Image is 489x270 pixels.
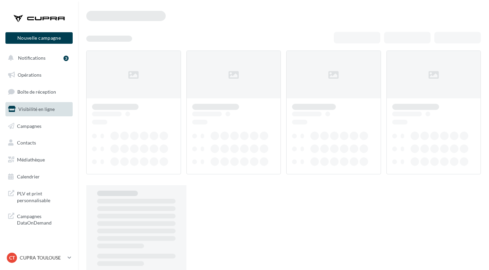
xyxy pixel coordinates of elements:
span: Visibilité en ligne [18,106,55,112]
a: Campagnes [4,119,74,133]
a: Opérations [4,68,74,82]
span: Campagnes [17,123,41,129]
p: CUPRA TOULOUSE [20,254,65,261]
a: Contacts [4,136,74,150]
a: Campagnes DataOnDemand [4,209,74,229]
a: PLV et print personnalisable [4,186,74,206]
span: Campagnes DataOnDemand [17,212,70,226]
div: 3 [64,56,69,61]
span: CT [9,254,15,261]
span: Boîte de réception [17,89,56,95]
span: Calendrier [17,174,40,179]
a: Calendrier [4,170,74,184]
a: Visibilité en ligne [4,102,74,116]
span: Contacts [17,140,36,146]
button: Nouvelle campagne [5,32,73,44]
span: Opérations [18,72,41,78]
a: Médiathèque [4,153,74,167]
span: PLV et print personnalisable [17,189,70,204]
a: CT CUPRA TOULOUSE [5,251,73,264]
button: Notifications 3 [4,51,71,65]
span: Notifications [18,55,46,61]
span: Médiathèque [17,157,45,162]
a: Boîte de réception [4,84,74,99]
